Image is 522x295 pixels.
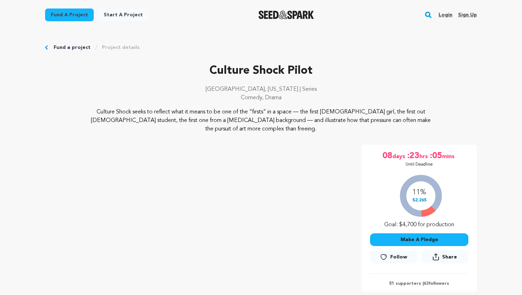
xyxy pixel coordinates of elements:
[98,9,148,21] a: Start a project
[442,150,456,162] span: mins
[422,250,468,266] span: Share
[429,150,442,162] span: :05
[45,9,94,21] a: Fund a project
[439,9,452,21] a: Login
[45,94,477,102] p: Comedy, Drama
[102,44,140,51] a: Project details
[370,251,417,263] a: Follow
[370,233,468,246] button: Make A Pledge
[54,44,91,51] a: Fund a project
[406,162,433,167] p: Until Deadline
[407,150,419,162] span: :23
[88,108,434,133] p: Culture Shock seeks to reflect what it means to be one of the “firsts” in a space — the first [DE...
[422,250,468,263] button: Share
[259,11,314,19] img: Seed&Spark Logo Dark Mode
[370,281,468,286] p: 51 supporters | followers
[45,85,477,94] p: [GEOGRAPHIC_DATA], [US_STATE] | Series
[259,11,314,19] a: Seed&Spark Homepage
[442,254,457,261] span: Share
[419,150,429,162] span: hrs
[392,150,407,162] span: days
[382,150,392,162] span: 08
[45,62,477,79] p: Culture Shock Pilot
[45,44,477,51] div: Breadcrumb
[390,254,407,261] span: Follow
[458,9,477,21] a: Sign up
[424,282,429,286] span: 63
